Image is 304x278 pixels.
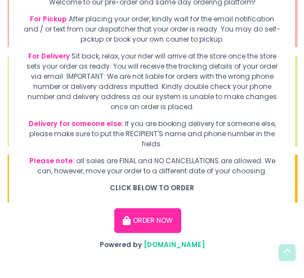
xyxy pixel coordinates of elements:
b: Please note: [29,156,74,165]
div: all sales are FINAL and NO CANCELLATIONS are allowed. We can, however, move your order to a diffe... [23,156,281,176]
a: [DOMAIN_NAME] [144,240,205,249]
div: If you are booking delivery for someone else, please make sure to put the RECIPIENT'S name and ph... [23,119,281,149]
div: After placing your order, kindly wait for the email notification and / or text from our dispatche... [23,14,281,44]
button: ORDER NOW [114,208,182,233]
b: For Delivery [28,51,70,61]
b: Delivery for someone else: [29,119,123,128]
div: Sit back, relax, your rider will arrive at the store once the store sets your order as ready. You... [23,51,281,112]
div: Powered by [23,240,281,250]
div: CLICK BELOW TO ORDER [23,183,281,193]
b: For Pickup [30,14,67,24]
